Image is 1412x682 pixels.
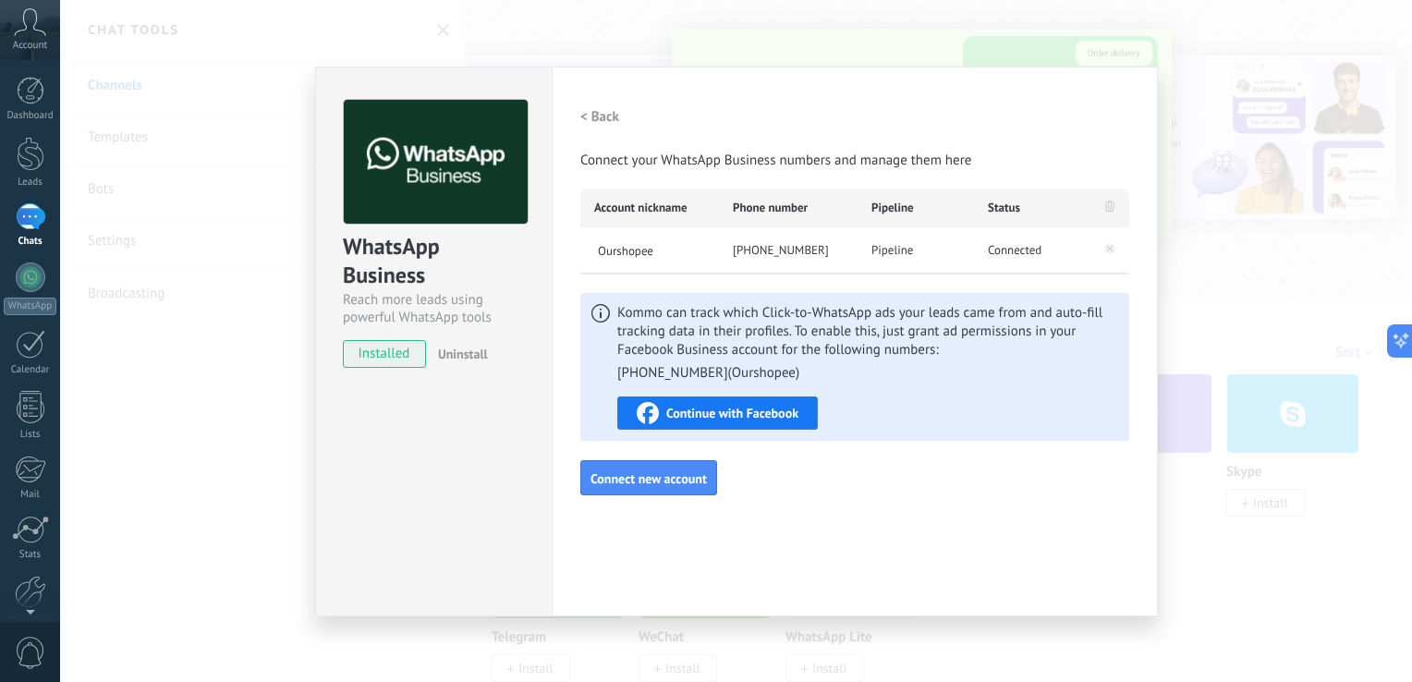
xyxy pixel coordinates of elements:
[13,40,47,52] span: Account
[594,199,688,217] span: Account nickname
[4,177,57,189] div: Leads
[4,429,57,441] div: Lists
[666,407,798,420] span: Continue with Facebook
[580,108,619,126] h2: < Back
[344,340,425,368] span: installed
[594,242,719,258] span: Ourshopee
[988,241,1041,260] span: Connected
[580,152,971,170] span: Connect your WhatsApp Business numbers and manage them here
[344,100,528,225] img: logo_main.png
[4,298,56,315] div: WhatsApp
[871,199,914,217] span: Pipeline
[4,364,57,376] div: Calendar
[438,346,488,362] span: Uninstall
[343,291,525,326] div: Reach more leads using powerful WhatsApp tools
[733,199,808,217] span: Phone number
[590,472,707,485] span: Connect new account
[4,110,57,122] div: Dashboard
[4,549,57,561] div: Stats
[871,241,913,260] span: Pipeline
[580,460,717,495] button: Connect new account
[4,489,57,501] div: Mail
[988,199,1020,217] span: Status
[580,100,619,133] button: < Back
[431,340,488,368] button: Uninstall
[4,236,57,248] div: Chats
[343,232,525,291] div: WhatsApp Business
[617,304,1118,383] span: Kommo can track which Click-to-WhatsApp ads your leads came from and auto-fill tracking data in t...
[617,364,799,383] li: [PHONE_NUMBER] ( Ourshopee )
[617,396,818,430] button: Continue with Facebook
